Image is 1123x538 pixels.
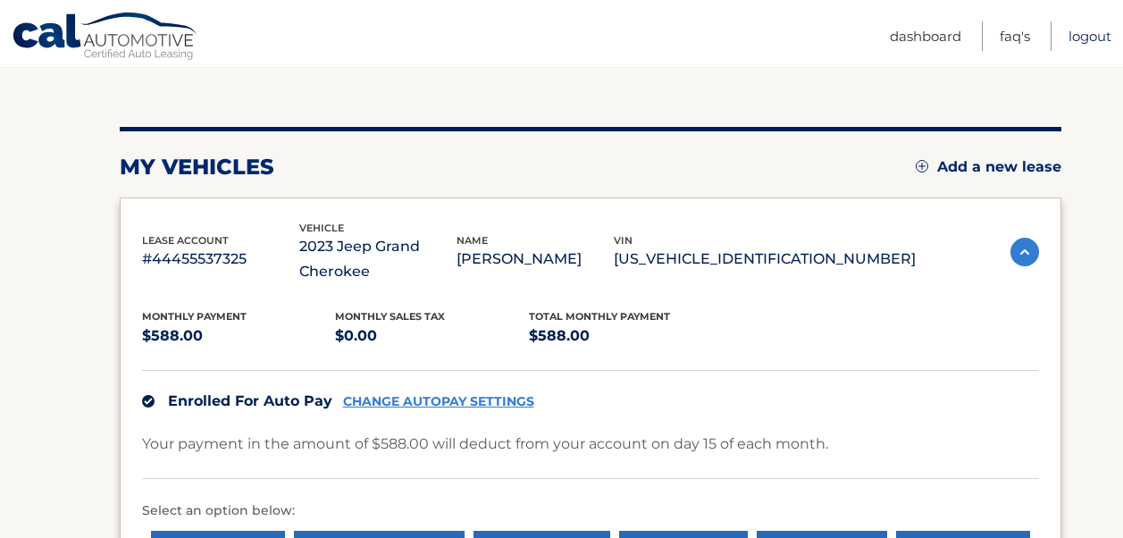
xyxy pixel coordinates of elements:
[168,392,332,409] span: Enrolled For Auto Pay
[529,324,723,349] p: $588.00
[457,234,488,247] span: name
[457,247,614,272] p: [PERSON_NAME]
[343,394,534,409] a: CHANGE AUTOPAY SETTINGS
[916,158,1061,176] a: Add a new lease
[142,395,155,408] img: check.svg
[1069,21,1111,51] a: Logout
[1010,238,1039,266] img: accordion-active.svg
[1000,21,1030,51] a: FAQ's
[142,247,299,272] p: #44455537325
[120,154,274,181] h2: my vehicles
[142,432,828,457] p: Your payment in the amount of $588.00 will deduct from your account on day 15 of each month.
[142,234,229,247] span: lease account
[142,310,247,323] span: Monthly Payment
[142,324,336,349] p: $588.00
[12,12,199,63] a: Cal Automotive
[299,222,344,234] span: vehicle
[916,160,928,172] img: add.svg
[614,234,633,247] span: vin
[614,247,916,272] p: [US_VEHICLE_IDENTIFICATION_NUMBER]
[529,310,670,323] span: Total Monthly Payment
[335,324,529,349] p: $0.00
[142,500,1039,522] p: Select an option below:
[299,234,457,284] p: 2023 Jeep Grand Cherokee
[890,21,961,51] a: Dashboard
[335,310,445,323] span: Monthly sales Tax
